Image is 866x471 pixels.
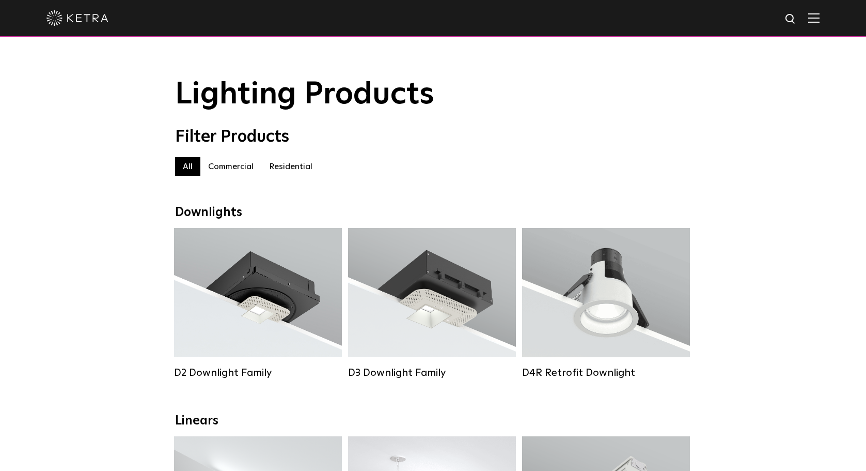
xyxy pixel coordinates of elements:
div: D2 Downlight Family [174,367,342,379]
div: Downlights [175,205,691,220]
div: Linears [175,414,691,429]
img: ketra-logo-2019-white [46,10,108,26]
label: Residential [261,157,320,176]
div: D4R Retrofit Downlight [522,367,690,379]
label: Commercial [200,157,261,176]
label: All [175,157,200,176]
a: D2 Downlight Family Lumen Output:1200Colors:White / Black / Gloss Black / Silver / Bronze / Silve... [174,228,342,379]
a: D3 Downlight Family Lumen Output:700 / 900 / 1100Colors:White / Black / Silver / Bronze / Paintab... [348,228,516,379]
div: D3 Downlight Family [348,367,516,379]
img: Hamburger%20Nav.svg [808,13,820,23]
div: Filter Products [175,127,691,147]
a: D4R Retrofit Downlight Lumen Output:800Colors:White / BlackBeam Angles:15° / 25° / 40° / 60°Watta... [522,228,690,379]
span: Lighting Products [175,79,434,110]
img: search icon [784,13,797,26]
